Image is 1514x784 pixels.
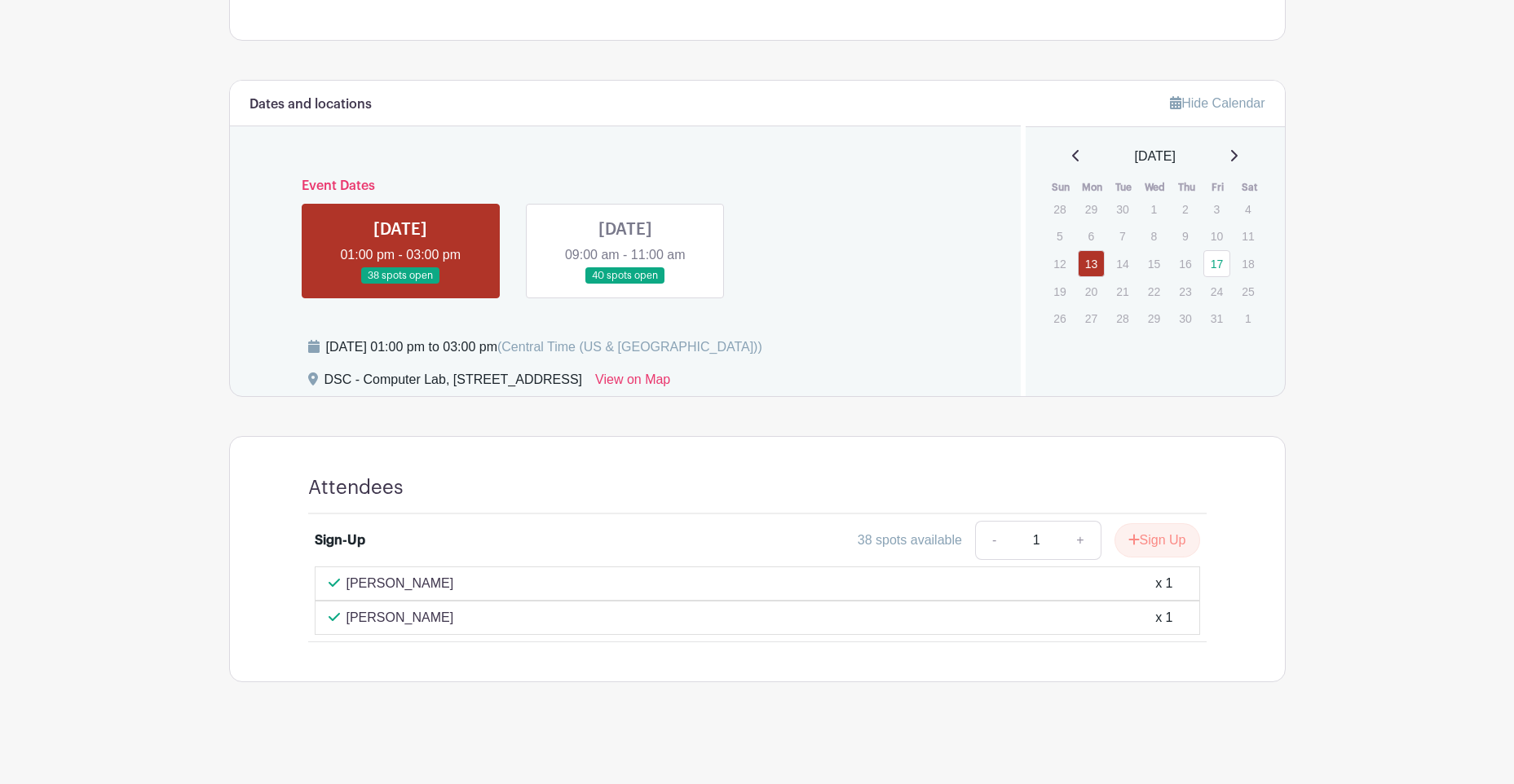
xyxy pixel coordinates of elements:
a: View on Map [595,370,670,396]
p: 29 [1078,196,1105,222]
p: 19 [1046,279,1073,304]
th: Tue [1108,179,1140,196]
p: 12 [1046,251,1073,276]
a: - [975,521,1013,560]
h6: Dates and locations [249,97,372,112]
p: 22 [1141,279,1168,304]
h6: Event Dates [289,178,963,194]
p: 30 [1172,306,1198,331]
a: 17 [1203,250,1230,277]
a: + [1060,521,1101,560]
th: Thu [1171,179,1203,196]
p: 27 [1078,306,1105,331]
p: 9 [1172,223,1198,249]
p: 4 [1234,196,1261,222]
p: [PERSON_NAME] [346,608,454,628]
p: 23 [1172,279,1198,304]
p: 5 [1046,223,1073,249]
p: 24 [1203,279,1230,304]
p: 1 [1234,306,1261,331]
a: Hide Calendar [1170,96,1265,110]
p: 1 [1141,196,1168,222]
div: x 1 [1155,574,1172,593]
p: 15 [1141,251,1168,276]
p: 30 [1109,196,1136,222]
p: 21 [1109,279,1136,304]
th: Sat [1234,179,1265,196]
span: (Central Time (US & [GEOGRAPHIC_DATA])) [497,340,762,354]
p: 28 [1109,306,1136,331]
span: [DATE] [1135,147,1176,166]
button: Sign Up [1115,523,1200,557]
div: Sign-Up [315,531,365,550]
h4: Attendees [308,476,404,500]
p: 25 [1234,279,1261,304]
p: [PERSON_NAME] [346,574,454,593]
p: 14 [1109,251,1136,276]
div: [DATE] 01:00 pm to 03:00 pm [326,337,762,357]
div: x 1 [1155,608,1172,628]
p: 31 [1203,306,1230,331]
p: 11 [1234,223,1261,249]
p: 16 [1172,251,1198,276]
a: 13 [1078,250,1105,277]
p: 10 [1203,223,1230,249]
div: DSC - Computer Lab, [STREET_ADDRESS] [324,370,583,396]
p: 29 [1141,306,1168,331]
p: 7 [1109,223,1136,249]
p: 3 [1203,196,1230,222]
p: 20 [1078,279,1105,304]
p: 18 [1234,251,1261,276]
th: Fri [1203,179,1234,196]
th: Sun [1045,179,1077,196]
div: 38 spots available [858,531,962,550]
p: 6 [1078,223,1105,249]
p: 8 [1141,223,1168,249]
p: 28 [1046,196,1073,222]
th: Mon [1077,179,1109,196]
th: Wed [1140,179,1172,196]
p: 26 [1046,306,1073,331]
p: 2 [1172,196,1198,222]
